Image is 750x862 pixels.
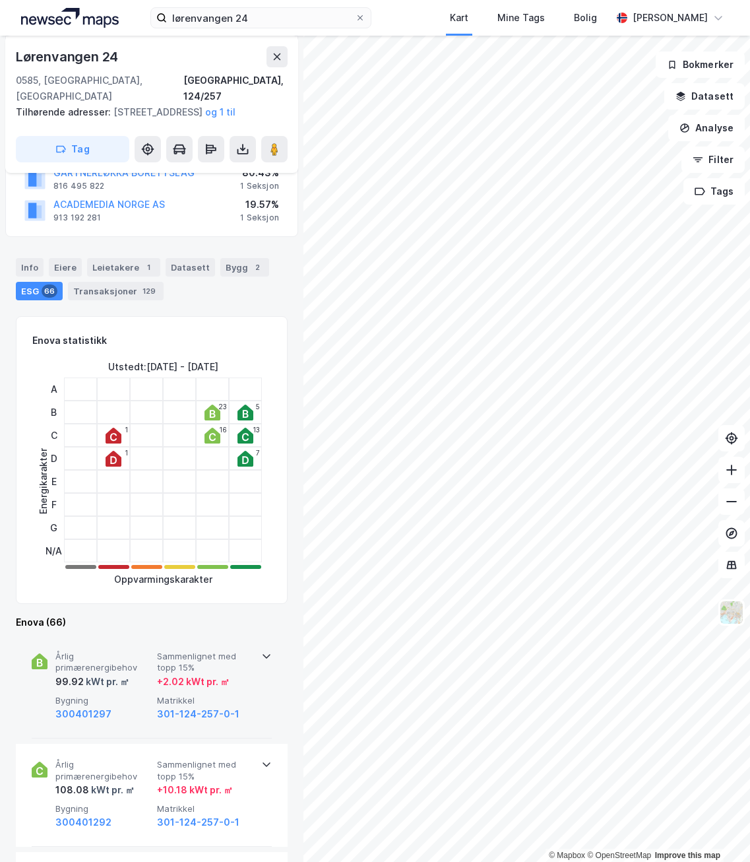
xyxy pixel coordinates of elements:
[664,83,745,110] button: Datasett
[84,674,129,690] div: kWt pr. ㎡
[157,782,233,798] div: + 10.18 kWt pr. ㎡
[219,426,227,434] div: 16
[55,674,129,690] div: 99.92
[55,759,152,782] span: Årlig primærenergibehov
[53,213,101,223] div: 913 192 281
[46,378,62,401] div: A
[16,106,113,117] span: Tilhørende adresser:
[46,447,62,470] div: D
[157,695,253,706] span: Matrikkel
[253,426,260,434] div: 13
[114,572,212,587] div: Oppvarmingskarakter
[55,706,111,722] button: 300401297
[125,449,128,457] div: 1
[240,181,279,191] div: 1 Seksjon
[497,10,545,26] div: Mine Tags
[256,403,260,411] div: 5
[220,258,269,277] div: Bygg
[240,197,279,213] div: 19.57%
[16,282,63,300] div: ESG
[68,282,164,300] div: Transaksjoner
[655,851,720,860] a: Improve this map
[218,403,227,411] div: 23
[16,73,183,104] div: 0585, [GEOGRAPHIC_DATA], [GEOGRAPHIC_DATA]
[46,516,62,539] div: G
[719,600,744,625] img: Z
[21,8,119,28] img: logo.a4113a55bc3d86da70a041830d287a7e.svg
[46,401,62,424] div: B
[140,284,158,298] div: 129
[46,539,62,562] div: N/A
[240,165,279,181] div: 80.43%
[157,814,239,830] button: 301-124-257-0-1
[36,448,51,514] div: Energikarakter
[87,258,160,277] div: Leietakere
[167,8,355,28] input: Søk på adresse, matrikkel, gårdeiere, leietakere eller personer
[668,115,745,141] button: Analyse
[251,261,264,274] div: 2
[55,695,152,706] span: Bygning
[157,706,239,722] button: 301-124-257-0-1
[633,10,708,26] div: [PERSON_NAME]
[42,284,57,298] div: 66
[32,333,107,348] div: Enova statistikk
[55,814,111,830] button: 300401292
[53,181,104,191] div: 816 495 822
[46,470,62,493] div: E
[16,614,288,630] div: Enova (66)
[16,46,121,67] div: Lørenvangen 24
[166,258,215,277] div: Datasett
[450,10,468,26] div: Kart
[240,213,279,223] div: 1 Seksjon
[256,449,260,457] div: 7
[681,147,745,173] button: Filter
[46,493,62,516] div: F
[684,799,750,862] div: Kontrollprogram for chat
[55,803,152,814] span: Bygning
[587,851,651,860] a: OpenStreetMap
[16,258,44,277] div: Info
[46,424,62,447] div: C
[125,426,128,434] div: 1
[49,258,82,277] div: Eiere
[157,674,230,690] div: + 2.02 kWt pr. ㎡
[16,136,129,162] button: Tag
[656,51,745,78] button: Bokmerker
[684,799,750,862] iframe: Chat Widget
[16,104,277,120] div: [STREET_ADDRESS]
[108,359,218,375] div: Utstedt : [DATE] - [DATE]
[574,10,597,26] div: Bolig
[157,759,253,782] span: Sammenlignet med topp 15%
[55,782,135,798] div: 108.08
[142,261,155,274] div: 1
[89,782,135,798] div: kWt pr. ㎡
[157,651,253,674] span: Sammenlignet med topp 15%
[55,651,152,674] span: Årlig primærenergibehov
[183,73,288,104] div: [GEOGRAPHIC_DATA], 124/257
[157,803,253,814] span: Matrikkel
[683,178,745,205] button: Tags
[549,851,585,860] a: Mapbox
